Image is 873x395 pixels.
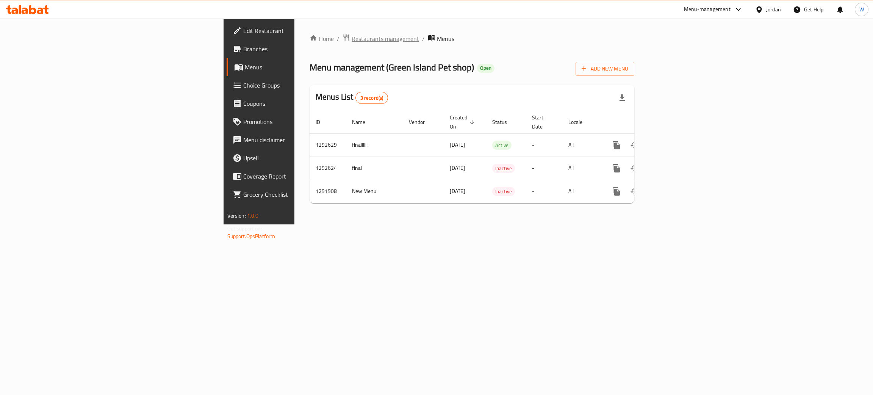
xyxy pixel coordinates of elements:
span: Inactive [492,187,515,196]
span: Choice Groups [243,81,363,90]
td: - [526,157,562,180]
span: Branches [243,44,363,53]
button: Change Status [626,159,644,177]
span: W [859,5,864,14]
span: [DATE] [450,163,465,173]
a: Branches [227,40,369,58]
span: Coverage Report [243,172,363,181]
nav: breadcrumb [310,34,634,44]
span: Name [352,118,375,127]
span: Promotions [243,117,363,126]
span: Menus [437,34,454,43]
span: Grocery Checklist [243,190,363,199]
th: Actions [601,111,686,134]
td: New Menu [346,180,403,203]
button: more [607,159,626,177]
div: Open [477,64,494,73]
span: Menus [245,63,363,72]
td: final [346,157,403,180]
span: Created On [450,113,477,131]
button: Add New Menu [576,62,634,76]
a: Grocery Checklist [227,185,369,204]
a: Promotions [227,113,369,131]
a: Menu disclaimer [227,131,369,149]
span: Active [492,141,512,150]
li: / [422,34,425,43]
a: Coupons [227,94,369,113]
div: Jordan [766,5,781,14]
div: Menu-management [684,5,731,14]
div: Total records count [355,92,388,104]
span: Version: [227,211,246,221]
a: Restaurants management [343,34,419,44]
td: All [562,133,601,157]
span: Edit Restaurant [243,26,363,35]
td: All [562,157,601,180]
button: Change Status [626,182,644,201]
a: Choice Groups [227,76,369,94]
span: [DATE] [450,186,465,196]
a: Coverage Report [227,167,369,185]
span: Coupons [243,99,363,108]
span: Menu disclaimer [243,135,363,144]
span: Add New Menu [582,64,628,74]
span: [DATE] [450,140,465,150]
td: - [526,180,562,203]
span: Start Date [532,113,553,131]
div: Export file [613,89,631,107]
td: finallllll [346,133,403,157]
button: more [607,182,626,201]
span: ID [316,118,330,127]
span: 1.0.0 [247,211,259,221]
span: Menu management ( Green Island Pet shop ) [310,59,474,76]
a: Menus [227,58,369,76]
span: Get support on: [227,224,262,234]
td: - [526,133,562,157]
table: enhanced table [310,111,686,203]
span: Vendor [409,118,435,127]
td: All [562,180,601,203]
a: Upsell [227,149,369,167]
h2: Menus List [316,91,388,104]
span: 3 record(s) [356,94,388,102]
a: Support.OpsPlatform [227,231,275,241]
span: Status [492,118,517,127]
button: Change Status [626,136,644,154]
button: more [607,136,626,154]
a: Edit Restaurant [227,22,369,40]
span: Locale [568,118,592,127]
span: Inactive [492,164,515,173]
span: Upsell [243,154,363,163]
span: Restaurants management [352,34,419,43]
span: Open [477,65,494,71]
